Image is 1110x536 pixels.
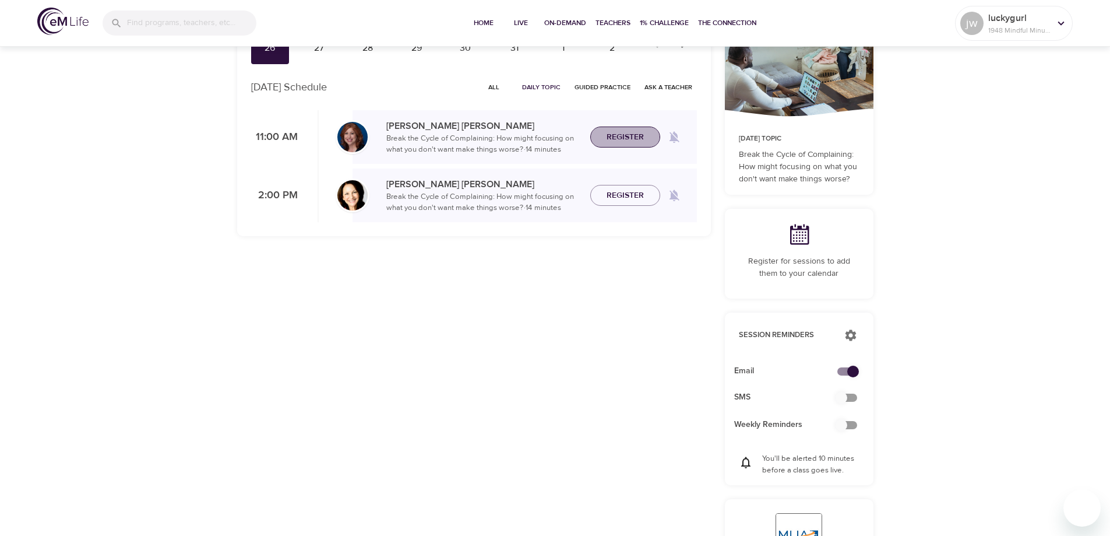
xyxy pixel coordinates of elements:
[386,133,581,156] p: Break the Cycle of Complaining: How might focusing on what you don't want make things worse? · 14...
[734,391,845,404] span: SMS
[660,123,688,151] span: Remind me when a class goes live every Tuesday at 11:00 AM
[575,82,630,93] span: Guided Practice
[660,181,688,209] span: Remind me when a class goes live every Tuesday at 2:00 PM
[544,17,586,29] span: On-Demand
[507,17,535,29] span: Live
[337,122,368,152] img: Elaine_Smookler-min.jpg
[386,177,581,191] p: [PERSON_NAME] [PERSON_NAME]
[762,453,859,476] p: You'll be alerted 10 minutes before a class goes live.
[570,78,635,96] button: Guided Practice
[256,41,285,55] div: 26
[37,8,89,35] img: logo
[607,130,644,145] span: Register
[353,41,382,55] div: 28
[734,365,845,377] span: Email
[590,185,660,206] button: Register
[470,17,498,29] span: Home
[386,191,581,214] p: Break the Cycle of Complaining: How might focusing on what you don't want make things worse? · 14...
[598,41,627,55] div: 2
[522,82,561,93] span: Daily Topic
[644,82,692,93] span: Ask a Teacher
[251,188,298,204] p: 2:00 PM
[337,180,368,211] img: Laurie_Weisman-min.jpg
[607,188,644,203] span: Register
[590,127,660,148] button: Register
[640,78,697,96] button: Ask a Teacher
[734,419,845,431] span: Weekly Reminders
[500,41,529,55] div: 31
[988,11,1050,25] p: luckygurl
[386,119,581,133] p: [PERSON_NAME] [PERSON_NAME]
[475,78,513,96] button: All
[304,41,333,55] div: 27
[251,79,327,95] p: [DATE] Schedule
[640,17,689,29] span: 1% Challenge
[517,78,565,96] button: Daily Topic
[739,255,859,280] p: Register for sessions to add them to your calendar
[480,82,508,93] span: All
[739,134,859,144] p: [DATE] Topic
[1063,489,1101,527] iframe: Button to launch messaging window
[127,10,256,36] input: Find programs, teachers, etc...
[595,17,630,29] span: Teachers
[739,330,833,341] p: Session Reminders
[988,25,1050,36] p: 1948 Mindful Minutes
[451,41,480,55] div: 30
[960,12,984,35] div: jw
[402,41,431,55] div: 29
[739,149,859,185] p: Break the Cycle of Complaining: How might focusing on what you don't want make things worse?
[698,17,756,29] span: The Connection
[251,129,298,145] p: 11:00 AM
[549,41,578,55] div: 1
